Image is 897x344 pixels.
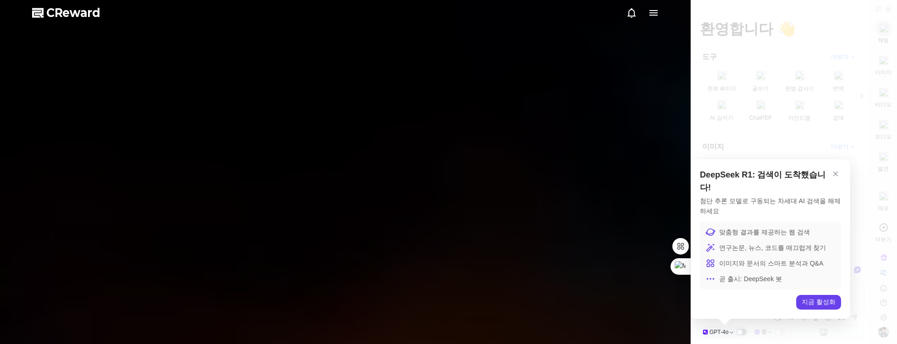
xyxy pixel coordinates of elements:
a: 홈 [3,268,61,291]
span: 홈 [29,282,34,289]
a: 설정 [118,268,176,291]
span: CReward [47,6,101,20]
span: 설정 [142,282,153,289]
span: 대화 [84,282,95,289]
a: 대화 [61,268,118,291]
a: CReward [32,6,101,20]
